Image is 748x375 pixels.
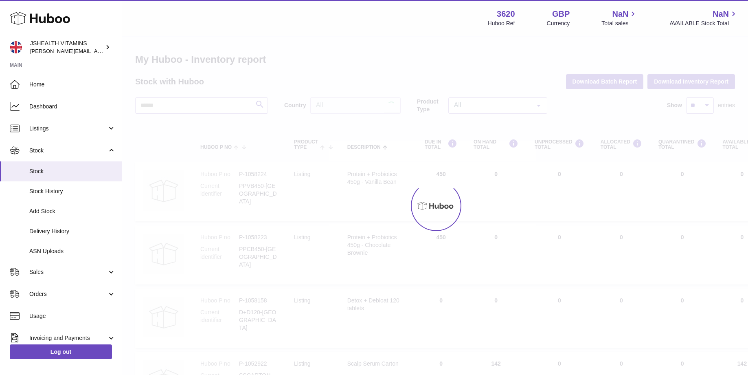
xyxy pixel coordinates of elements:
[29,334,107,342] span: Invoicing and Payments
[669,20,738,27] span: AVAILABLE Stock Total
[669,9,738,27] a: NaN AVAILABLE Stock Total
[601,9,638,27] a: NaN Total sales
[29,290,107,298] span: Orders
[29,81,116,88] span: Home
[29,268,107,276] span: Sales
[29,207,116,215] span: Add Stock
[497,9,515,20] strong: 3620
[29,227,116,235] span: Delivery History
[29,187,116,195] span: Stock History
[29,147,107,154] span: Stock
[713,9,729,20] span: NaN
[488,20,515,27] div: Huboo Ref
[10,41,22,53] img: francesca@jshealthvitamins.com
[29,103,116,110] span: Dashboard
[29,312,116,320] span: Usage
[29,125,107,132] span: Listings
[612,9,628,20] span: NaN
[30,48,163,54] span: [PERSON_NAME][EMAIL_ADDRESS][DOMAIN_NAME]
[601,20,638,27] span: Total sales
[29,168,116,175] span: Stock
[547,20,570,27] div: Currency
[10,344,112,359] a: Log out
[552,9,570,20] strong: GBP
[29,247,116,255] span: ASN Uploads
[30,40,103,55] div: JSHEALTH VITAMINS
